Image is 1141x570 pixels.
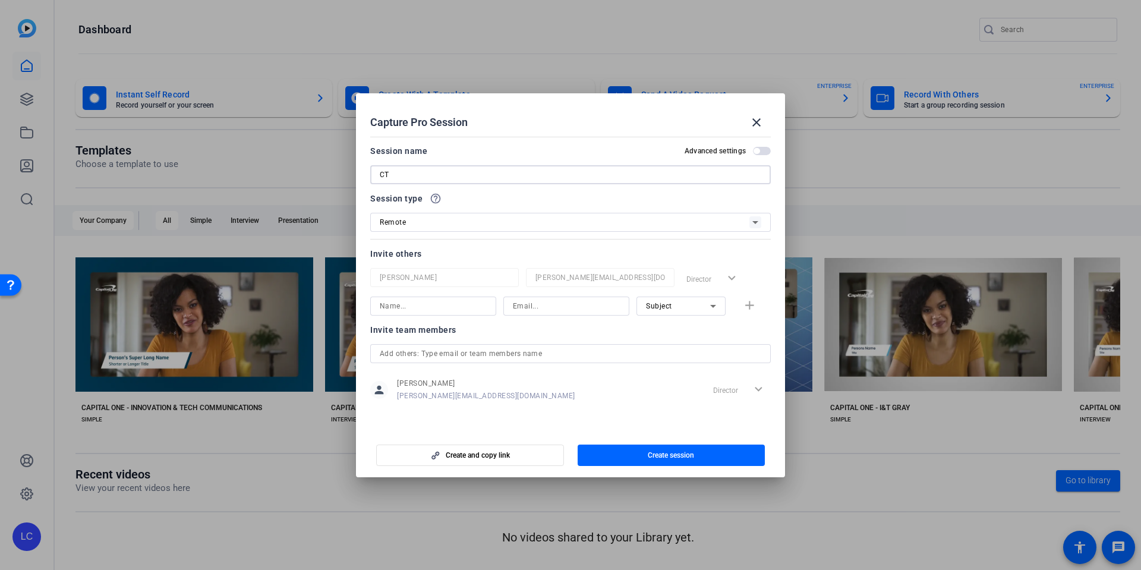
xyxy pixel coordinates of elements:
[376,445,564,466] button: Create and copy link
[578,445,765,466] button: Create session
[380,347,761,361] input: Add others: Type email or team members name
[380,168,761,182] input: Enter Session Name
[370,247,771,261] div: Invite others
[370,108,771,137] div: Capture Pro Session
[380,299,487,313] input: Name...
[370,191,423,206] span: Session type
[648,451,694,460] span: Create session
[685,146,746,156] h2: Advanced settings
[535,270,665,285] input: Email...
[370,381,388,399] mat-icon: person
[380,218,406,226] span: Remote
[646,302,672,310] span: Subject
[370,323,771,337] div: Invite team members
[380,270,509,285] input: Name...
[446,451,510,460] span: Create and copy link
[513,299,620,313] input: Email...
[749,115,764,130] mat-icon: close
[397,391,575,401] span: [PERSON_NAME][EMAIL_ADDRESS][DOMAIN_NAME]
[370,144,427,158] div: Session name
[397,379,575,388] span: [PERSON_NAME]
[430,193,442,204] mat-icon: help_outline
